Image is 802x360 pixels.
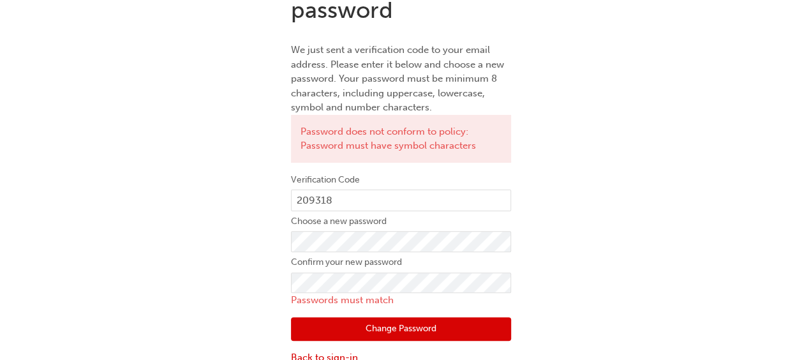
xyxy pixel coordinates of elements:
[291,43,511,115] p: We just sent a verification code to your email address. Please enter it below and choose a new pa...
[291,190,511,211] input: e.g. 123456
[291,214,511,229] label: Choose a new password
[291,115,511,163] div: Password does not conform to policy: Password must have symbol characters
[291,293,511,308] p: Passwords must match
[291,317,511,341] button: Change Password
[291,255,511,270] label: Confirm your new password
[291,172,511,188] label: Verification Code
